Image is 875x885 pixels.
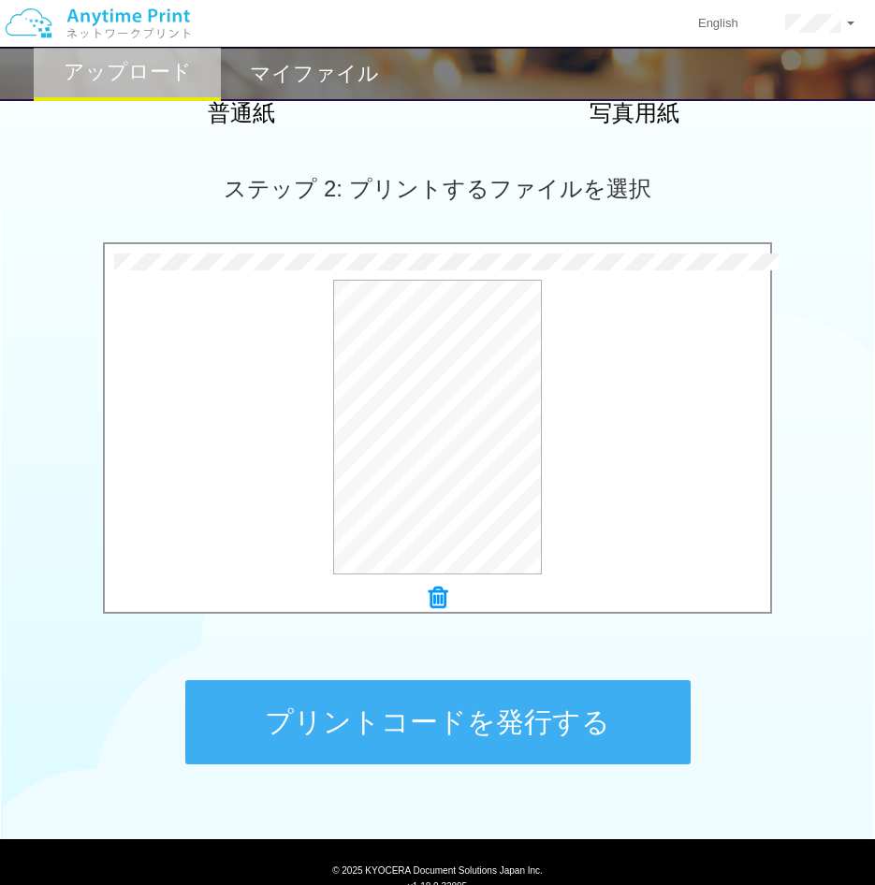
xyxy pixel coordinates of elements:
[332,863,543,876] span: © 2025 KYOCERA Document Solutions Japan Inc.
[250,63,379,85] h2: マイファイル
[185,680,691,764] button: プリントコードを発行する
[224,176,650,201] span: ステップ 2: プリントするファイルを選択
[78,101,405,125] h2: 普通紙
[471,101,798,125] h2: 写真用紙
[64,61,192,83] h2: アップロード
